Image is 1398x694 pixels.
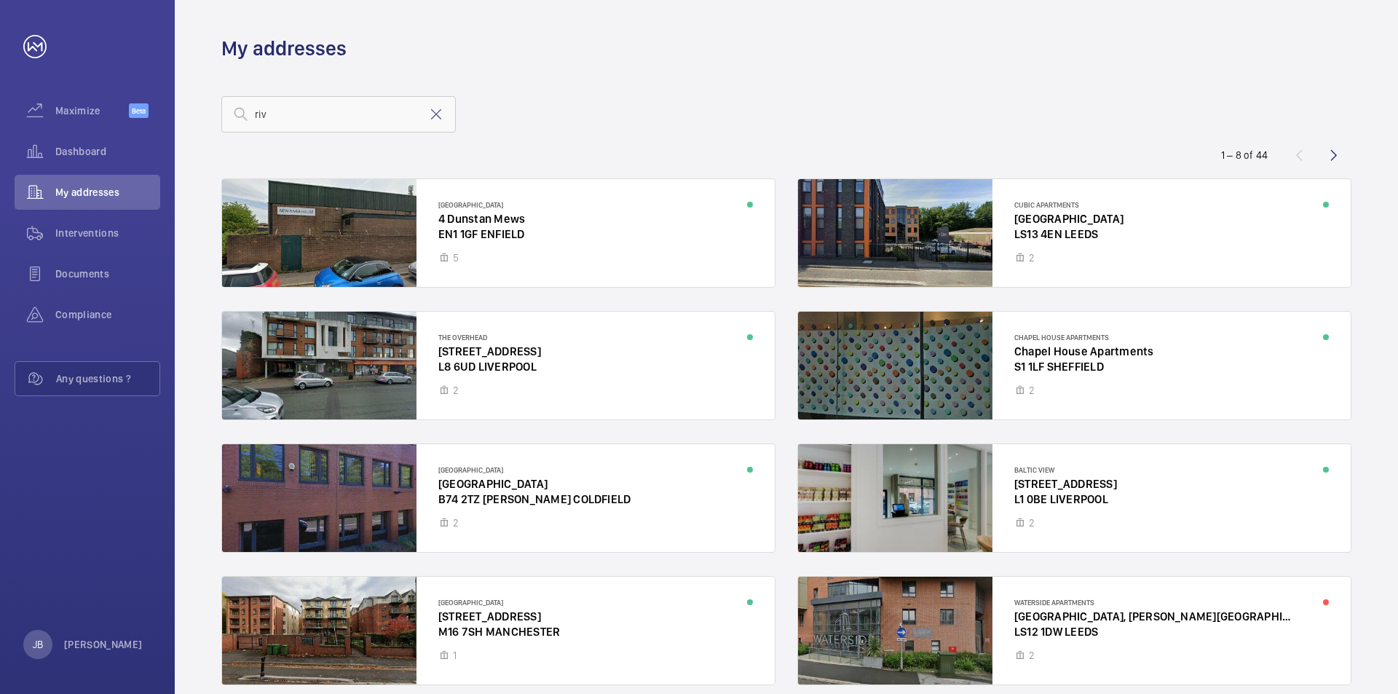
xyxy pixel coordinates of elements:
div: 1 – 8 of 44 [1221,148,1268,162]
span: Documents [55,267,160,281]
p: [PERSON_NAME] [64,637,143,652]
span: Maximize [55,103,129,118]
span: My addresses [55,185,160,200]
span: Dashboard [55,144,160,159]
p: JB [33,637,43,652]
span: Interventions [55,226,160,240]
span: Compliance [55,307,160,322]
input: Search by address [221,96,456,133]
h1: My addresses [221,35,347,62]
span: Beta [129,103,149,118]
span: Any questions ? [56,371,159,386]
